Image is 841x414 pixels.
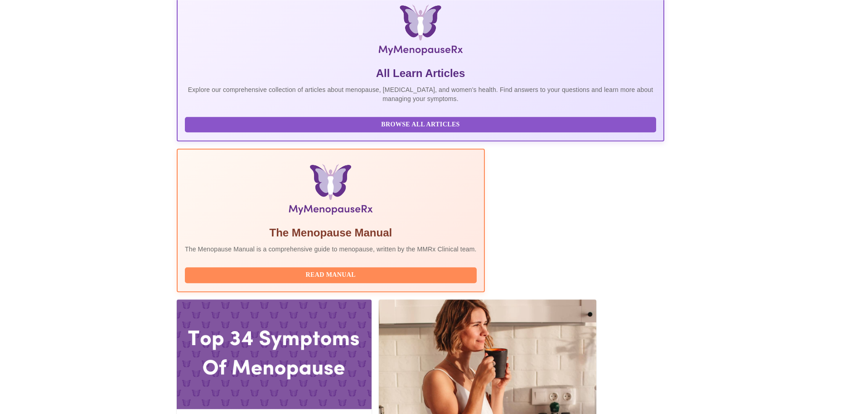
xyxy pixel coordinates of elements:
a: Browse All Articles [185,120,658,128]
h5: The Menopause Manual [185,226,477,240]
button: Read Manual [185,267,477,283]
p: The Menopause Manual is a comprehensive guide to menopause, written by the MMRx Clinical team. [185,245,477,254]
a: Read Manual [185,270,479,278]
img: Menopause Manual [231,164,430,218]
p: Explore our comprehensive collection of articles about menopause, [MEDICAL_DATA], and women's hea... [185,85,656,103]
img: MyMenopauseRx Logo [258,5,583,59]
span: Read Manual [194,270,468,281]
h5: All Learn Articles [185,66,656,81]
button: Browse All Articles [185,117,656,133]
span: Browse All Articles [194,119,647,130]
